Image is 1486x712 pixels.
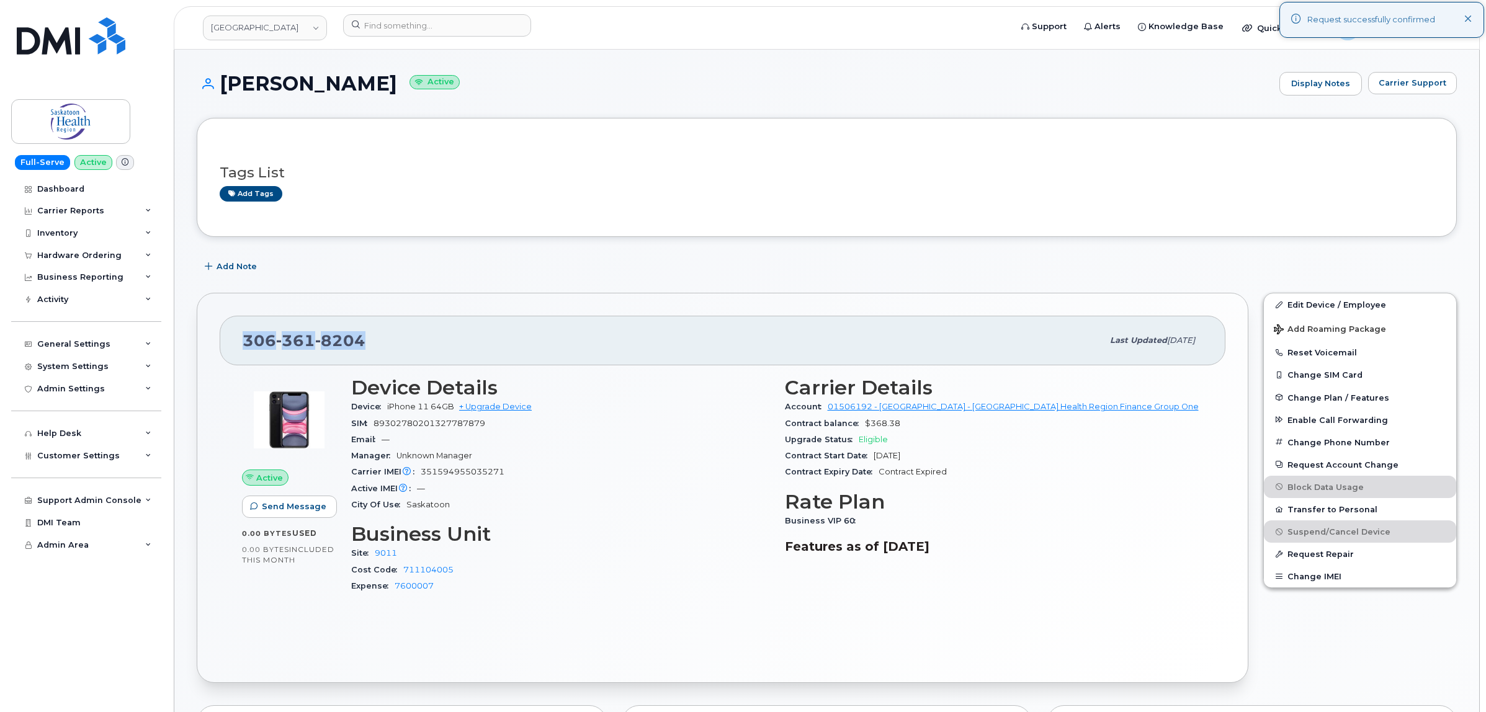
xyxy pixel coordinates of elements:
[1264,363,1456,386] button: Change SIM Card
[1368,72,1457,94] button: Carrier Support
[243,331,365,350] span: 306
[351,581,395,590] span: Expense
[351,467,421,476] span: Carrier IMEI
[785,539,1204,554] h3: Features as of [DATE]
[1274,324,1386,336] span: Add Roaming Package
[785,451,874,460] span: Contract Start Date
[1264,453,1456,476] button: Request Account Change
[351,565,403,574] span: Cost Code
[1264,431,1456,453] button: Change Phone Number
[1264,476,1456,498] button: Block Data Usage
[1379,77,1446,89] span: Carrier Support
[387,402,454,411] span: iPhone 11 64GB
[242,529,292,538] span: 0.00 Bytes
[859,435,888,444] span: Eligible
[351,376,770,399] h3: Device Details
[785,491,1204,513] h3: Rate Plan
[874,451,900,460] span: [DATE]
[292,528,317,538] span: used
[374,419,485,428] span: 89302780201327787879
[1279,72,1362,96] a: Display Notes
[785,419,865,428] span: Contract balance
[220,165,1434,180] h3: Tags List
[252,383,326,457] img: image20231002-4137094-9apcgt.jpeg
[262,501,326,512] span: Send Message
[197,73,1273,94] h1: [PERSON_NAME]
[785,467,879,476] span: Contract Expiry Date
[1264,565,1456,587] button: Change IMEI
[1264,341,1456,363] button: Reset Voicemail
[1264,409,1456,431] button: Enable Call Forwarding
[1264,543,1456,565] button: Request Repair
[351,500,406,509] span: City Of Use
[197,256,267,278] button: Add Note
[1287,527,1390,536] span: Suspend/Cancel Device
[1264,386,1456,409] button: Change Plan / Features
[395,581,434,590] a: 7600007
[1264,498,1456,520] button: Transfer to Personal
[417,484,425,493] span: —
[351,548,375,558] span: Site
[382,435,390,444] span: —
[1287,415,1388,424] span: Enable Call Forwarding
[396,451,472,460] span: Unknown Manager
[217,260,257,272] span: Add Note
[351,523,770,545] h3: Business Unit
[1264,520,1456,543] button: Suspend/Cancel Device
[1287,393,1389,402] span: Change Plan / Features
[1264,293,1456,316] a: Edit Device / Employee
[351,451,396,460] span: Manager
[1167,336,1195,345] span: [DATE]
[459,402,532,411] a: + Upgrade Device
[1432,658,1477,703] iframe: Messenger Launcher
[406,500,450,509] span: Saskatoon
[865,419,900,428] span: $368.38
[351,435,382,444] span: Email
[351,419,374,428] span: SIM
[351,484,417,493] span: Active IMEI
[879,467,947,476] span: Contract Expired
[315,331,365,350] span: 8204
[421,467,504,476] span: 351594955035271
[828,402,1199,411] a: 01506192 - [GEOGRAPHIC_DATA] - [GEOGRAPHIC_DATA] Health Region Finance Group One
[351,402,387,411] span: Device
[403,565,454,574] a: 711104005
[242,496,337,518] button: Send Message
[1264,316,1456,341] button: Add Roaming Package
[1110,336,1167,345] span: Last updated
[242,545,289,554] span: 0.00 Bytes
[785,376,1204,399] h3: Carrier Details
[1307,14,1435,26] div: Request successfully confirmed
[220,186,282,202] a: Add tags
[256,472,283,484] span: Active
[375,548,397,558] a: 9011
[785,435,859,444] span: Upgrade Status
[785,516,862,525] span: Business VIP 60
[410,75,460,89] small: Active
[276,331,315,350] span: 361
[785,402,828,411] span: Account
